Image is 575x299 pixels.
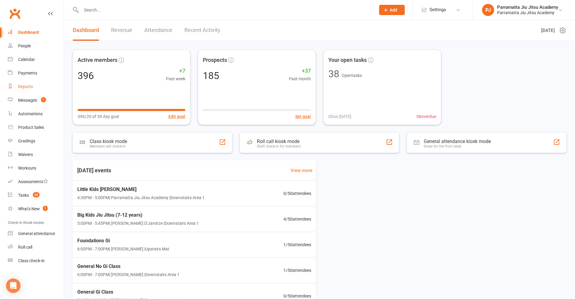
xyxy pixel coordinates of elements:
span: 38 [33,192,40,197]
div: Reports [18,84,33,89]
a: Roll call [8,240,64,254]
span: Big Kids Jiu Jitsu (7-12 years) [77,211,199,219]
div: People [18,43,31,48]
div: Class check-in [18,258,45,263]
div: 38 [328,69,339,79]
a: Class kiosk mode [8,254,64,268]
div: 396 [78,71,94,81]
a: Product Sales [8,121,64,134]
a: Workouts [8,161,64,175]
div: 185 [203,71,219,81]
div: Messages [18,98,37,103]
div: Roll call kiosk mode [257,138,301,144]
span: 38 overdue [416,113,436,120]
a: Reports [8,80,64,94]
button: Add [379,5,405,15]
div: Workouts [18,166,36,170]
a: Clubworx [7,6,22,21]
span: 396/20 of 30 day goal [78,113,119,120]
span: Add [390,8,397,12]
span: 1 [41,97,46,102]
a: Messages 1 [8,94,64,107]
div: Roll call [18,245,32,250]
a: People [8,39,64,53]
span: 0 Due [DATE] [328,113,351,120]
input: Search... [79,6,371,14]
a: Attendance [144,20,172,41]
div: Assessments [18,179,48,184]
span: [DATE] [541,27,555,34]
div: Dashboard [18,30,39,35]
div: PJ [482,4,494,16]
button: Set goal [295,113,311,120]
div: General attendance [18,231,55,236]
div: Tasks [18,193,29,198]
div: What's New [18,206,40,211]
a: Calendar [8,53,64,66]
a: Dashboard [73,20,99,41]
a: Tasks 38 [8,189,64,202]
a: Assessments [8,175,64,189]
a: View more [291,167,312,174]
span: Open tasks [342,73,362,78]
a: Payments [8,66,64,80]
div: Open Intercom Messenger [6,278,21,293]
div: Staff check-in for members [257,144,301,148]
a: General attendance kiosk mode [8,227,64,240]
div: Parramatta Jiu Jitsu Academy [497,10,558,15]
span: 5:00PM - 5:45PM | [PERSON_NAME] D'Jamirze | Downstairs Area 1 [77,220,199,227]
div: Automations [18,111,43,116]
div: Product Sales [18,125,44,130]
a: Gradings [8,134,64,148]
span: Your open tasks [328,56,367,65]
div: Gradings [18,138,35,143]
div: Calendar [18,57,35,62]
span: 4 / 50 attendees [283,216,311,222]
div: Waivers [18,152,33,157]
a: Revenue [111,20,132,41]
span: Settings [430,3,446,17]
div: Class kiosk mode [90,138,127,144]
span: 6:00PM - 7:00PM | [PERSON_NAME] | Downstairs Area 1 [77,271,180,278]
span: 6:00PM - 7:00PM | [PERSON_NAME] | Upstairs Mat [77,246,169,252]
div: Payments [18,71,37,75]
a: Automations [8,107,64,121]
div: Parramatta Jiu Jitsu Academy [497,5,558,10]
button: Edit goal [168,113,185,120]
span: 1 / 50 attendees [283,267,311,274]
span: 1 [43,206,48,211]
a: Dashboard [8,26,64,39]
span: 0 / 50 attendees [283,190,311,197]
span: General Gi Class [77,288,180,296]
span: +7 [166,67,185,75]
span: Prospects [203,56,227,65]
a: What's New1 [8,202,64,216]
span: Little Kids [PERSON_NAME] [77,186,205,193]
h3: [DATE] events [72,165,116,176]
span: 1 / 50 attendees [283,241,311,248]
div: General attendance kiosk mode [424,138,491,144]
span: Past week [166,75,185,82]
span: +37 [289,67,311,75]
span: Active members [78,56,117,65]
a: Waivers [8,148,64,161]
span: Past month [289,75,311,82]
span: Foundations Gi [77,237,169,245]
span: General No Gi Class [77,262,180,270]
div: Members self check-in [90,144,127,148]
a: Recent Activity [184,20,220,41]
div: Great for the front desk [424,144,491,148]
span: 4:30PM - 5:00PM | Parramatta Jiu Jitsu Academy | Downstairs Area 1 [77,194,205,201]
